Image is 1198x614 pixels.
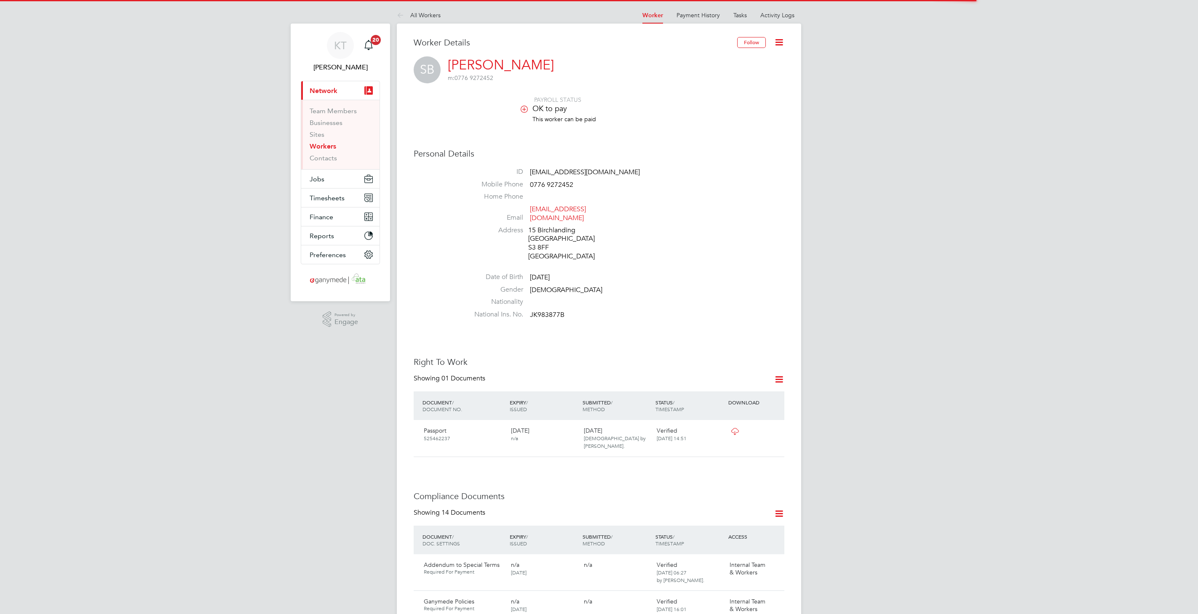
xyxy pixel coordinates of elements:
span: Timesheets [310,194,345,202]
button: Finance [301,207,380,226]
label: Home Phone [464,192,523,201]
button: Network [301,81,380,100]
span: JK983877B [530,311,564,319]
span: Katie Townend [301,62,380,72]
span: Required For Payment [424,569,504,575]
span: This worker can be paid [532,115,596,123]
a: All Workers [397,11,441,19]
span: Network [310,87,337,95]
span: n/a [584,598,592,605]
span: Finance [310,213,333,221]
span: Internal Team & Workers [730,598,765,613]
div: DOWNLOAD [726,395,784,410]
span: Preferences [310,251,346,259]
span: DOCUMENT NO. [423,406,462,412]
div: [DATE] [508,423,580,445]
span: Required For Payment [424,605,504,612]
a: [PERSON_NAME] [448,57,554,73]
div: Showing [414,374,487,383]
div: Passport [420,423,508,445]
label: Email [464,213,523,222]
span: Verified [657,598,677,605]
a: Team Members [310,107,357,115]
a: KT[PERSON_NAME] [301,32,380,72]
a: Workers [310,142,336,150]
label: National Ins. No. [464,310,523,319]
span: Internal Team & Workers [730,561,765,576]
div: ACCESS [726,529,784,544]
a: Worker [642,12,663,19]
h3: Worker Details [414,37,737,48]
div: STATUS [653,529,726,551]
div: EXPIRY [508,529,580,551]
span: / [526,399,528,406]
nav: Main navigation [291,24,390,301]
span: n/a [511,561,519,569]
button: Reports [301,226,380,245]
label: Mobile Phone [464,180,523,189]
a: Go to home page [301,273,380,286]
span: n/a [511,435,518,441]
div: SUBMITTED [580,529,653,551]
a: Contacts [310,154,337,162]
span: / [673,533,674,540]
span: ISSUED [510,540,527,547]
span: n/a [511,598,519,605]
span: / [526,533,528,540]
span: [DATE] [530,273,550,282]
a: Payment History [677,11,720,19]
span: KT [334,40,347,51]
label: ID [464,167,523,176]
span: [DATE] 14:51 [657,435,687,441]
span: [DATE] [511,569,527,576]
a: Powered byEngage [323,311,358,327]
a: Sites [310,130,324,138]
span: / [452,399,454,406]
label: Nationality [464,298,523,306]
span: / [452,533,454,540]
span: Jobs [310,175,324,183]
label: Date of Birth [464,273,523,282]
span: 525462237 [424,435,450,441]
div: EXPIRY [508,395,580,417]
span: 20 [371,35,381,45]
span: 0776 9272452 [530,181,573,189]
span: OK to pay [532,104,567,113]
span: DOC. SETTINGS [423,540,460,547]
span: n/a [584,561,592,569]
span: SB [414,56,441,83]
a: Tasks [733,11,747,19]
span: TIMESTAMP [655,540,684,547]
button: Preferences [301,245,380,264]
div: Network [301,100,380,169]
h3: Personal Details [414,148,784,159]
span: METHOD [583,406,605,412]
label: Gender [464,285,523,294]
span: Ganymede Policies [424,598,474,605]
span: Reports [310,232,334,240]
button: Jobs [301,170,380,188]
div: DOCUMENT [420,395,508,417]
a: Businesses [310,119,342,127]
span: Powered by [334,311,358,319]
a: Activity Logs [760,11,794,19]
span: 0776 9272452 [448,74,493,82]
span: / [611,533,612,540]
button: Timesheets [301,189,380,207]
label: Address [464,226,523,235]
span: [DATE] [511,606,527,612]
div: DOCUMENT [420,529,508,551]
a: 20 [360,32,377,59]
h3: Right To Work [414,356,784,367]
div: 15 Birchlanding [GEOGRAPHIC_DATA] S3 8FF [GEOGRAPHIC_DATA] [528,226,608,261]
span: m: [448,74,455,82]
span: [EMAIL_ADDRESS][DOMAIN_NAME] [530,168,640,176]
span: 01 Documents [441,374,485,383]
span: Addendum to Special Terms [424,561,500,569]
span: Verified [657,427,677,434]
div: STATUS [653,395,726,417]
img: ganymedesolutions-logo-retina.png [308,273,374,286]
div: SUBMITTED [580,395,653,417]
a: [EMAIL_ADDRESS][DOMAIN_NAME] [530,205,586,222]
span: Engage [334,319,358,326]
